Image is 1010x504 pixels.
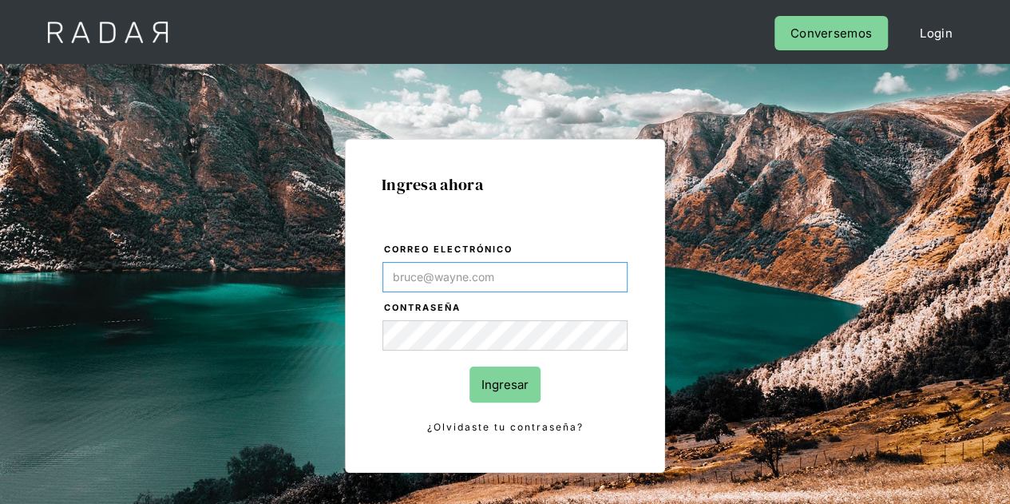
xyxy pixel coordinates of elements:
[469,367,541,403] input: Ingresar
[382,262,628,292] input: bruce@wayne.com
[384,300,628,316] label: Contraseña
[774,16,888,50] a: Conversemos
[382,176,628,193] h1: Ingresa ahora
[904,16,968,50] a: Login
[384,242,628,258] label: Correo electrónico
[382,241,628,436] form: Login Form
[382,419,628,436] a: ¿Olvidaste tu contraseña?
